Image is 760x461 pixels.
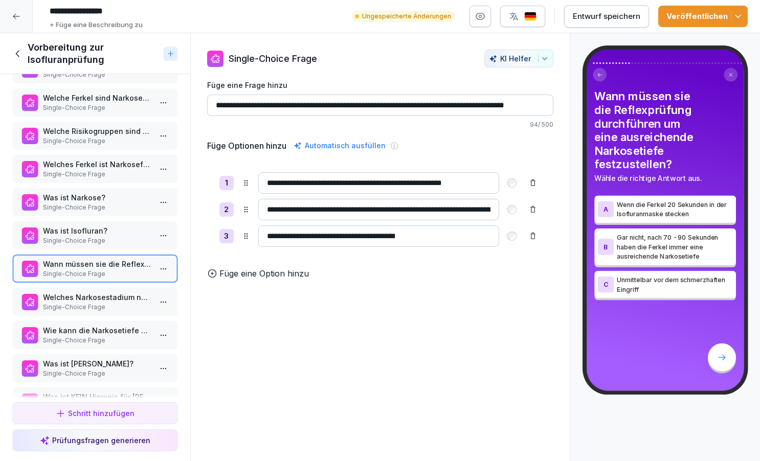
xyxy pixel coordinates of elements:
p: Single-Choice Frage [43,203,151,212]
p: Was ist Narkose? [43,192,151,203]
div: Entwurf speichern [573,11,640,22]
p: Was ist [PERSON_NAME]? [43,358,151,369]
button: Veröffentlichen [658,6,748,27]
p: Single-Choice Frage [43,269,151,279]
h1: Vorbereitung zur Isofluranprüfung [28,41,160,66]
p: + Füge eine Beschreibung zu [50,20,143,30]
div: Welche Risikogruppen sind bei Ferkeln für die Kastration relevant?Single-Choice Frage [12,122,178,150]
p: 1 [225,177,228,189]
p: Wie kann die Narkosetiefe bei Ferkel getestet werden? [43,325,151,336]
p: Wenn die Ferkel 20 Sekunden in der Isofluranmaske stecken [617,200,732,219]
p: Welche Risikogruppen sind bei Ferkeln für die Kastration relevant? [43,126,151,136]
div: Was ist Narkose?Single-Choice Frage [12,188,178,216]
p: 2 [224,204,229,216]
div: Automatisch ausfüllen [292,140,388,152]
button: Schritt hinzufügen [12,402,178,424]
div: Prüfungsfragen generieren [40,435,150,446]
label: Füge eine Frage hinzu [207,80,553,90]
p: Single-Choice Frage [43,70,151,79]
div: Wann müssen sie die Reflexprüfung durchführen um eine ausreichende Narkosetiefe festzustellen?Sin... [12,255,178,283]
div: Veröffentlichen [666,11,740,22]
h5: Füge Optionen hinzu [207,140,286,152]
p: A [603,205,608,213]
p: Single-Choice Frage [43,369,151,378]
div: Wie kann die Narkosetiefe bei Ferkel getestet werden?Single-Choice Frage [12,321,178,349]
p: Single-Choice Frage [43,336,151,345]
p: Single-Choice Frage [43,136,151,146]
button: KI Helfer [484,50,553,67]
p: Single-Choice Frage [229,52,317,65]
img: de.svg [524,12,537,21]
p: Single-Choice Frage [43,303,151,312]
div: Was ist [PERSON_NAME]?Single-Choice Frage [12,354,178,382]
p: Single-Choice Frage [43,103,151,112]
button: Entwurf speichern [564,5,649,28]
p: 3 [224,230,229,242]
p: C [603,281,608,288]
p: Wann müssen sie die Reflexprüfung durchführen um eine ausreichende Narkosetiefe festzustellen? [43,259,151,269]
p: Wähle die richtige Antwort aus. [594,173,736,183]
p: Was ist Isofluran? [43,225,151,236]
div: Welche Ferkel sind Narkosefähig?Single-Choice Frage [12,88,178,117]
p: Gar nicht, nach 70 - 90 Sekunden haben die Ferkel immer eine ausreichende Narkosetiefe [617,233,732,261]
p: Welche Ferkel sind Narkosefähig? [43,93,151,103]
p: 94 / 500 [207,120,553,129]
div: Welches Narkosestadium nach [GEOGRAPHIC_DATA] soll für einen schmerzhaften Eingriff erreicht werd... [12,288,178,316]
div: Welches Ferkel ist Narkosefähig?Single-Choice Frage [12,155,178,183]
p: Welches Ferkel ist Narkosefähig? [43,159,151,170]
p: Welches Narkosestadium nach [GEOGRAPHIC_DATA] soll für einen schmerzhaften Eingriff erreicht werden? [43,292,151,303]
div: Was ist KEIN Hinweis für [PERSON_NAME] beim FerkelSingle-Choice Frage [12,387,178,416]
p: Ungespeicherte Änderungen [362,12,451,21]
p: Single-Choice Frage [43,236,151,245]
p: B [603,243,608,250]
button: Prüfungsfragen generieren [12,429,178,451]
p: Single-Choice Frage [43,170,151,179]
p: Füge eine Option hinzu [219,267,309,280]
div: KI Helfer [489,54,549,63]
h4: Wann müssen sie die Reflexprüfung durchführen um eine ausreichende Narkosetiefe festzustellen? [594,89,736,171]
div: Schritt hinzufügen [56,408,135,419]
div: Was ist Isofluran?Single-Choice Frage [12,221,178,249]
p: Unmittelbar vor dem schmerzhaften Eingriff [617,275,732,294]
